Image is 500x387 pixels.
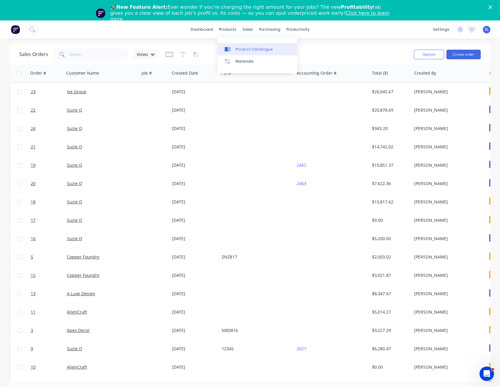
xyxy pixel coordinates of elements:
[31,217,36,223] span: 17
[31,119,67,138] a: 24
[372,144,408,150] div: $14,742.02
[341,4,373,10] b: Profitability
[172,125,217,132] div: [DATE]
[172,272,217,278] div: [DATE]
[256,25,283,34] div: purchasing
[172,217,217,223] div: [DATE]
[67,199,82,205] a: Suzie Q
[67,107,82,113] a: Suzie Q
[372,181,408,187] div: $7,622.36
[283,25,313,34] div: productivity
[96,8,105,18] img: Profile image for Team
[31,266,67,284] a: 15
[67,181,82,186] a: Suzie Q
[172,162,217,168] div: [DATE]
[172,144,217,150] div: [DATE]
[31,321,67,339] a: 3
[188,25,216,34] a: dashboard
[372,272,408,278] div: $3,021.87
[172,309,217,315] div: [DATE]
[297,346,306,351] a: 2027
[172,291,217,297] div: [DATE]
[31,175,67,193] a: 20
[172,236,217,242] div: [DATE]
[372,125,408,132] div: $343.20
[372,199,408,205] div: $15,817.62
[31,211,67,229] a: 17
[414,327,481,333] div: [PERSON_NAME]
[31,254,33,260] span: 5
[137,51,148,57] span: Views
[414,89,481,95] div: [PERSON_NAME]
[67,89,86,94] a: Ive Group
[67,144,82,150] a: Suzie Q
[67,125,82,131] a: Suzie Q
[31,181,36,187] span: 20
[67,217,82,223] a: Suzie Q
[414,364,481,370] div: [PERSON_NAME]
[217,43,297,55] a: Product Catalogue
[110,4,395,22] div: 🚀 Ever wonder if you’re charging the right amount for your jobs? The new tab gives you a clear vi...
[31,291,36,297] span: 13
[172,254,217,260] div: [DATE]
[142,70,152,76] div: Job #
[236,59,254,64] div: Materials
[217,55,297,67] a: Materials
[172,107,217,113] div: [DATE]
[414,272,481,278] div: [PERSON_NAME]
[172,327,217,333] div: [DATE]
[414,217,481,223] div: [PERSON_NAME]
[414,236,481,242] div: [PERSON_NAME]
[110,10,389,22] a: Click here to learn more.
[414,70,436,76] div: Created By
[31,199,36,205] span: 18
[216,25,239,34] div: products
[31,138,67,156] a: 21
[30,70,46,76] div: Order #
[239,25,256,34] div: sales
[31,327,33,333] span: 3
[222,254,289,260] div: ZNZ817
[31,285,67,303] a: 13
[67,327,90,333] a: Apex Decor
[11,25,20,34] img: Factory
[414,144,481,150] div: [PERSON_NAME]
[19,51,48,57] h1: Sales Orders
[414,181,481,187] div: [PERSON_NAME]
[67,162,82,168] a: Suzie Q
[414,50,444,59] button: Options
[67,236,82,241] a: Suzie Q
[31,230,67,248] a: 16
[222,346,289,352] div: 12345
[372,327,408,333] div: $3,227.29
[31,364,36,370] span: 10
[414,346,481,352] div: [PERSON_NAME]
[31,83,67,101] a: 23
[31,107,36,113] span: 22
[414,199,481,205] div: [PERSON_NAME]
[446,50,481,59] button: Create order
[67,272,99,278] a: Copper Foundry
[67,364,87,370] a: AlignCraft
[414,309,481,315] div: [PERSON_NAME]
[67,346,82,351] a: Suzie Q
[372,70,388,76] div: Total ($)
[31,156,67,174] a: 19
[172,364,217,370] div: [DATE]
[31,340,67,358] a: 9
[66,70,99,76] div: Customer Name
[172,89,217,95] div: [DATE]
[172,346,217,352] div: [DATE]
[70,48,129,60] input: Search...
[414,125,481,132] div: [PERSON_NAME]
[31,309,36,315] span: 11
[31,193,67,211] a: 18
[222,327,289,333] div: NBD816
[67,254,99,260] a: Copper Foundry
[372,162,408,168] div: $10,851.37
[297,70,336,76] div: Accounting Order #
[236,47,273,52] div: Product Catalogue
[372,236,408,242] div: $5,200.00
[414,162,481,168] div: [PERSON_NAME]
[297,181,306,186] a: 2463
